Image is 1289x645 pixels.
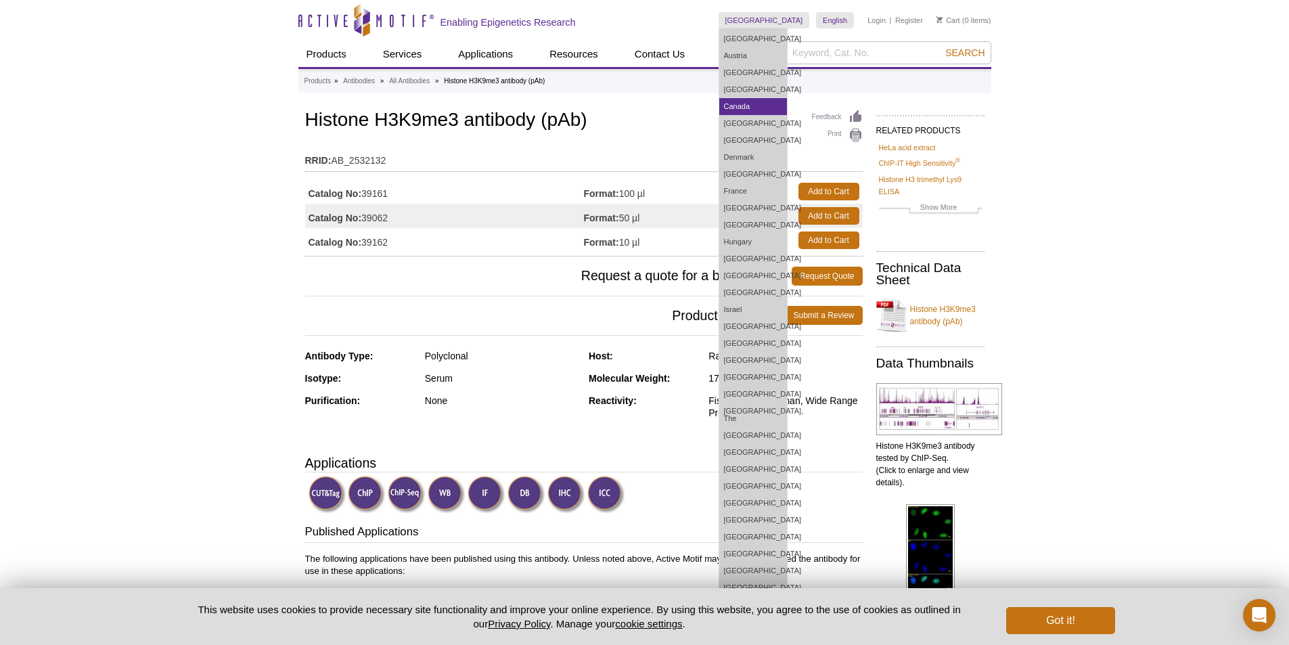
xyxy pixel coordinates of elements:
a: [GEOGRAPHIC_DATA] [719,579,787,596]
strong: Catalog No: [309,212,362,224]
strong: Catalog No: [309,236,362,248]
a: [GEOGRAPHIC_DATA] [719,267,787,284]
td: AB_2532132 [305,146,863,168]
a: [GEOGRAPHIC_DATA] [719,444,787,461]
a: [GEOGRAPHIC_DATA], The [719,403,787,427]
button: Search [941,47,989,59]
a: France [719,183,787,200]
a: [GEOGRAPHIC_DATA] [719,318,787,335]
img: Dot Blot Validated [507,476,545,513]
strong: Format: [584,212,619,224]
a: [GEOGRAPHIC_DATA] [719,369,787,386]
a: ChIP-IT High Sensitivity® [879,157,960,169]
h2: Data Thumbnails [876,357,985,370]
a: Request Quote [792,267,863,286]
div: Serum [425,372,579,384]
a: [GEOGRAPHIC_DATA] [719,166,787,183]
a: Products [298,41,355,67]
td: 39062 [305,204,584,228]
a: Contact Us [627,41,693,67]
sup: ® [955,158,960,164]
a: Histone H3 trimethyl Lys9 ELISA [879,173,982,198]
a: [GEOGRAPHIC_DATA] [719,562,787,579]
button: Got it! [1006,607,1114,634]
a: Hungary [719,233,787,250]
div: 17 kDa [708,372,862,384]
a: Histone H3K9me3 antibody (pAb) [876,295,985,336]
a: [GEOGRAPHIC_DATA] [719,546,787,562]
a: [GEOGRAPHIC_DATA] [719,30,787,47]
h3: Published Applications [305,524,863,543]
a: [GEOGRAPHIC_DATA] [719,81,787,98]
li: » [380,77,384,85]
a: [GEOGRAPHIC_DATA] [719,386,787,403]
span: Product Review [305,306,786,325]
a: Products [304,75,331,87]
h3: Applications [305,453,863,473]
a: [GEOGRAPHIC_DATA] [719,352,787,369]
strong: Format: [584,187,619,200]
a: [GEOGRAPHIC_DATA] [719,64,787,81]
a: [GEOGRAPHIC_DATA] [719,335,787,352]
img: CUT&Tag Validated [309,476,346,513]
a: [GEOGRAPHIC_DATA] [719,427,787,444]
h2: RELATED PRODUCTS [876,115,985,139]
img: Histone H3K9me3 antibody (pAb) tested by immunofluorescence. [906,504,955,610]
h2: Technical Data Sheet [876,262,985,286]
img: Immunohistochemistry Validated [547,476,585,513]
h1: Histone H3K9me3 antibody (pAb) [305,110,863,133]
a: Canada [719,98,787,115]
a: Resources [541,41,606,67]
li: | [890,12,892,28]
strong: Reactivity: [589,395,637,406]
a: Print [812,128,863,143]
td: 39162 [305,228,584,252]
a: [GEOGRAPHIC_DATA] [719,115,787,132]
p: Histone H3K9me3 antibody tested by ChIP-Seq. (Click to enlarge and view details). [876,440,985,489]
td: 10 µl [584,228,737,252]
strong: Molecular Weight: [589,373,670,384]
a: Cart [936,16,960,25]
li: (0 items) [936,12,991,28]
a: Applications [450,41,521,67]
strong: Purification: [305,395,361,406]
a: Denmark [719,149,787,166]
a: Israel [719,301,787,318]
div: Rabbit [708,350,862,362]
p: This website uses cookies to provide necessary site functionality and improve your online experie... [175,602,985,631]
a: Submit a Review [785,306,862,325]
a: Antibodies [343,75,375,87]
strong: Catalog No: [309,187,362,200]
strong: RRID: [305,154,332,166]
img: Immunofluorescence Validated [468,476,505,513]
span: Search [945,47,985,58]
a: HeLa acid extract [879,141,936,154]
a: All Antibodies [389,75,430,87]
h2: Enabling Epigenetics Research [440,16,576,28]
div: Open Intercom Messenger [1243,599,1275,631]
strong: Format: [584,236,619,248]
div: Fission Yeast, Human, Wide Range Predicted [708,395,862,419]
a: [GEOGRAPHIC_DATA] [719,12,810,28]
a: English [816,12,854,28]
img: Immunocytochemistry Validated [587,476,625,513]
li: » [334,77,338,85]
div: None [425,395,579,407]
td: 50 µl [584,204,737,228]
a: [GEOGRAPHIC_DATA] [719,200,787,217]
a: Show More [879,201,982,217]
a: Add to Cart [798,207,859,225]
a: [GEOGRAPHIC_DATA] [719,495,787,512]
a: Login [867,16,886,25]
img: ChIP Validated [348,476,385,513]
a: Register [895,16,923,25]
a: Add to Cart [798,231,859,249]
a: Services [375,41,430,67]
a: [GEOGRAPHIC_DATA] [719,132,787,149]
a: [GEOGRAPHIC_DATA] [719,250,787,267]
button: cookie settings [615,618,682,629]
strong: Antibody Type: [305,351,374,361]
img: Western Blot Validated [428,476,465,513]
a: [GEOGRAPHIC_DATA] [719,217,787,233]
a: [GEOGRAPHIC_DATA] [719,461,787,478]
